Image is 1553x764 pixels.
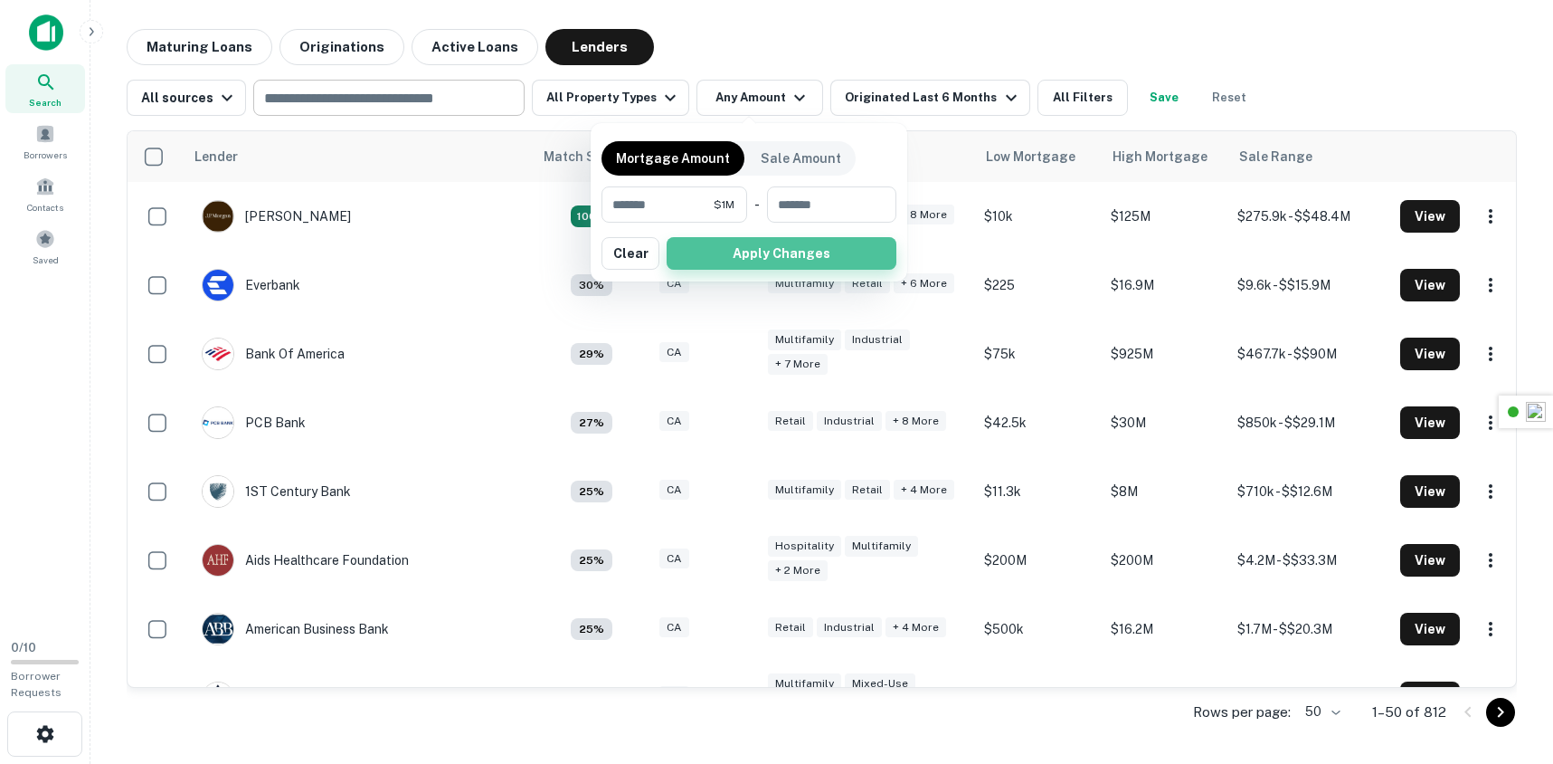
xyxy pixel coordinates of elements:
p: Sale Amount [761,148,841,168]
button: Apply Changes [667,237,896,270]
p: Mortgage Amount [616,148,730,168]
span: $1M [714,196,734,213]
iframe: Chat Widget [1463,561,1553,648]
button: Clear [601,237,659,270]
div: - [754,186,760,223]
